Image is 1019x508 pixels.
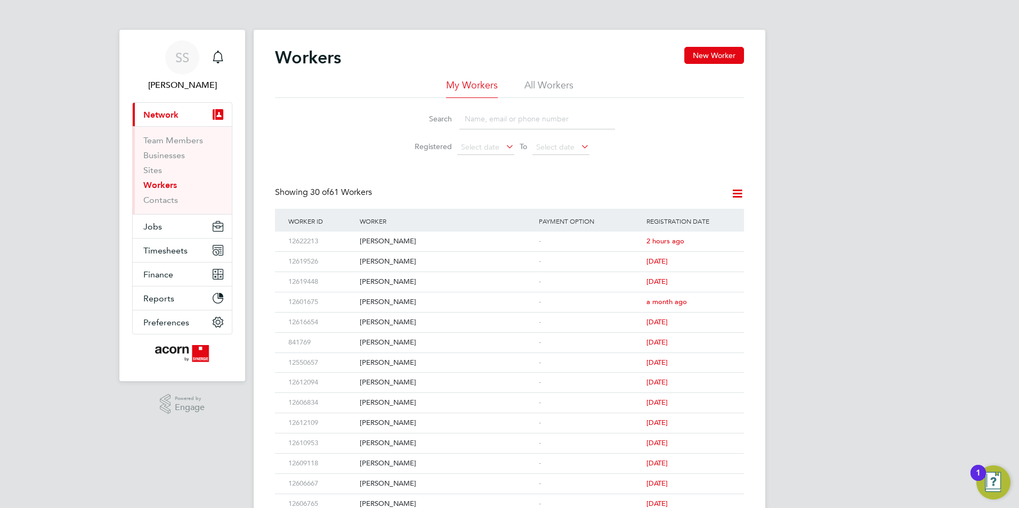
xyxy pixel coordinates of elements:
[644,209,733,233] div: Registration Date
[536,232,644,251] div: -
[286,353,733,362] a: 12550657[PERSON_NAME]-[DATE]
[536,454,644,473] div: -
[646,418,668,427] span: [DATE]
[119,30,245,381] nav: Main navigation
[357,433,536,453] div: [PERSON_NAME]
[286,454,357,473] div: 12609118
[404,142,452,151] label: Registered
[646,458,668,468] span: [DATE]
[132,345,232,362] a: Go to home page
[286,252,357,272] div: 12619526
[286,272,733,281] a: 12619448[PERSON_NAME]-[DATE]
[536,413,644,433] div: -
[143,180,177,190] a: Workers
[286,453,733,462] a: 12609118[PERSON_NAME]-[DATE]
[286,353,357,373] div: 12550657
[133,310,232,334] button: Preferences
[133,103,232,126] button: Network
[286,413,357,433] div: 12612109
[357,474,536,494] div: [PERSON_NAME]
[133,239,232,262] button: Timesheets
[143,165,162,175] a: Sites
[357,292,536,312] div: [PERSON_NAME]
[286,494,733,503] a: 12606765[PERSON_NAME]-[DATE]
[286,292,357,312] div: 12601675
[132,79,232,92] span: Sally Smith
[357,373,536,392] div: [PERSON_NAME]
[536,142,575,152] span: Select date
[160,394,205,414] a: Powered byEngage
[357,413,536,433] div: [PERSON_NAME]
[286,433,357,453] div: 12610953
[143,245,188,256] span: Timesheets
[286,231,733,240] a: 12622213[PERSON_NAME]-2 hours ago
[286,413,733,422] a: 12612109[PERSON_NAME]-[DATE]
[357,393,536,413] div: [PERSON_NAME]
[175,51,189,64] span: SS
[646,277,668,286] span: [DATE]
[286,251,733,260] a: 12619526[PERSON_NAME]-[DATE]
[646,317,668,326] span: [DATE]
[524,79,573,98] li: All Workers
[357,209,536,233] div: Worker
[357,252,536,272] div: [PERSON_NAME]
[536,252,644,272] div: -
[310,187,329,198] span: 30 of
[133,215,232,238] button: Jobs
[646,236,684,245] span: 2 hours ago
[646,257,668,266] span: [DATE]
[536,433,644,453] div: -
[175,403,205,412] span: Engage
[286,272,357,292] div: 12619448
[286,313,357,332] div: 12616654
[646,358,668,367] span: [DATE]
[133,126,232,214] div: Network
[357,454,536,473] div: [PERSON_NAME]
[286,392,733,402] a: 12606834[PERSON_NAME]-[DATE]
[646,438,668,447] span: [DATE]
[646,499,668,508] span: [DATE]
[286,332,733,341] a: 841769[PERSON_NAME]-[DATE]
[684,47,744,64] button: New Worker
[404,114,452,124] label: Search
[286,393,357,413] div: 12606834
[133,263,232,286] button: Finance
[646,479,668,488] span: [DATE]
[143,269,173,280] span: Finance
[357,232,536,251] div: [PERSON_NAME]
[459,109,615,129] input: Name, email or phone number
[143,293,174,304] span: Reports
[143,110,179,120] span: Network
[155,345,210,362] img: acornpeople-logo-retina.png
[143,150,185,160] a: Businesses
[286,333,357,353] div: 841769
[536,333,644,353] div: -
[133,286,232,310] button: Reports
[536,393,644,413] div: -
[286,474,357,494] div: 12606667
[310,187,372,198] span: 61 Workers
[536,373,644,392] div: -
[275,187,374,198] div: Showing
[143,222,162,232] span: Jobs
[286,373,357,392] div: 12612094
[516,140,530,153] span: To
[357,353,536,373] div: [PERSON_NAME]
[976,473,981,487] div: 1
[536,209,644,233] div: Payment Option
[143,195,178,205] a: Contacts
[286,292,733,301] a: 12601675[PERSON_NAME]-a month ago
[357,313,536,332] div: [PERSON_NAME]
[446,79,498,98] li: My Workers
[536,313,644,332] div: -
[357,272,536,292] div: [PERSON_NAME]
[646,338,668,347] span: [DATE]
[275,47,341,68] h2: Workers
[286,473,733,482] a: 12606667[PERSON_NAME]-[DATE]
[976,465,1010,499] button: Open Resource Center, 1 new notification
[286,312,733,321] a: 12616654[PERSON_NAME]-[DATE]
[286,433,733,442] a: 12610953[PERSON_NAME]-[DATE]
[286,372,733,381] a: 12612094[PERSON_NAME]-[DATE]
[132,40,232,92] a: SS[PERSON_NAME]
[461,142,499,152] span: Select date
